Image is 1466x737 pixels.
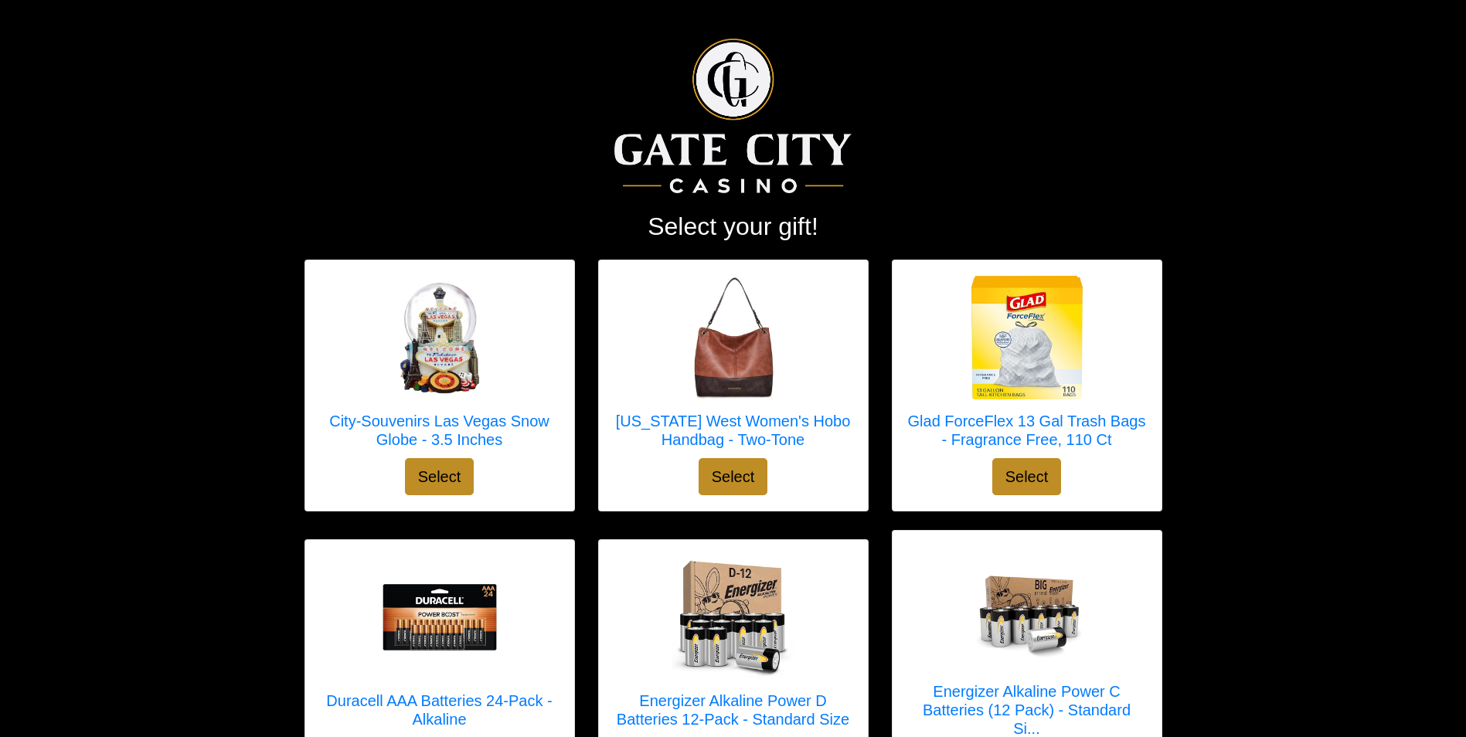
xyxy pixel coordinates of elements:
img: City-Souvenirs Las Vegas Snow Globe - 3.5 Inches [378,276,502,399]
img: Logo [614,39,852,193]
img: Montana West Women's Hobo Handbag - Two-Tone [672,276,795,399]
h5: Duracell AAA Batteries 24-Pack - Alkaline [321,691,559,729]
h5: Energizer Alkaline Power D Batteries 12-Pack - Standard Size [614,691,852,729]
img: Energizer Alkaline Power C Batteries (12 Pack) - Standard Size [965,546,1089,670]
img: Duracell AAA Batteries 24-Pack - Alkaline [378,555,502,679]
img: Energizer Alkaline Power D Batteries 12-Pack - Standard Size [672,555,795,679]
button: Select [405,458,474,495]
button: Select [992,458,1062,495]
a: Glad ForceFlex 13 Gal Trash Bags - Fragrance Free, 110 Ct Glad ForceFlex 13 Gal Trash Bags - Frag... [908,276,1146,458]
button: Select [699,458,768,495]
a: City-Souvenirs Las Vegas Snow Globe - 3.5 Inches City-Souvenirs Las Vegas Snow Globe - 3.5 Inches [321,276,559,458]
h5: City-Souvenirs Las Vegas Snow Globe - 3.5 Inches [321,412,559,449]
h5: [US_STATE] West Women's Hobo Handbag - Two-Tone [614,412,852,449]
h2: Select your gift! [304,212,1162,241]
h5: Glad ForceFlex 13 Gal Trash Bags - Fragrance Free, 110 Ct [908,412,1146,449]
img: Glad ForceFlex 13 Gal Trash Bags - Fragrance Free, 110 Ct [965,276,1089,399]
a: Montana West Women's Hobo Handbag - Two-Tone [US_STATE] West Women's Hobo Handbag - Two-Tone [614,276,852,458]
